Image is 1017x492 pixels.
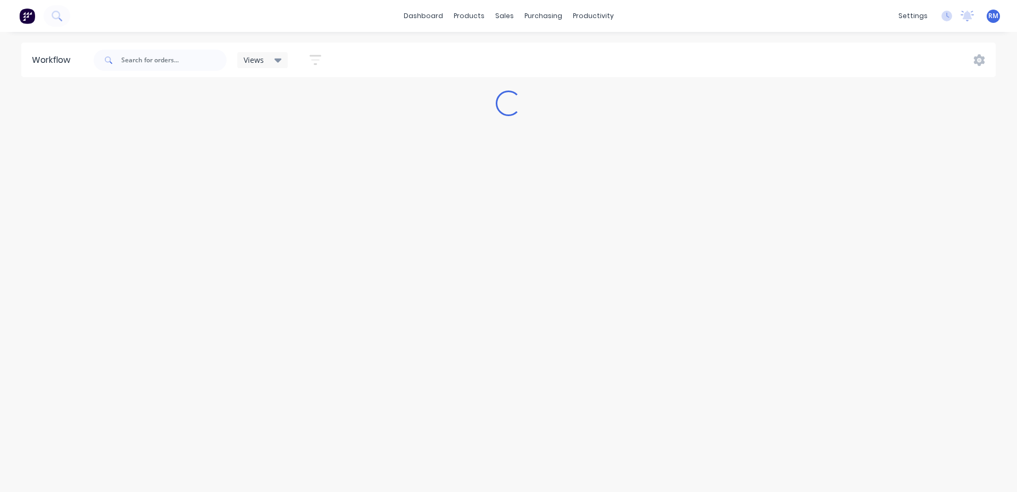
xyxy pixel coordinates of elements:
span: RM [988,11,998,21]
div: Workflow [32,54,76,67]
div: sales [490,8,519,24]
div: purchasing [519,8,568,24]
span: Views [244,54,264,65]
div: products [448,8,490,24]
div: settings [893,8,933,24]
a: dashboard [398,8,448,24]
div: productivity [568,8,619,24]
img: Factory [19,8,35,24]
input: Search for orders... [121,50,227,71]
